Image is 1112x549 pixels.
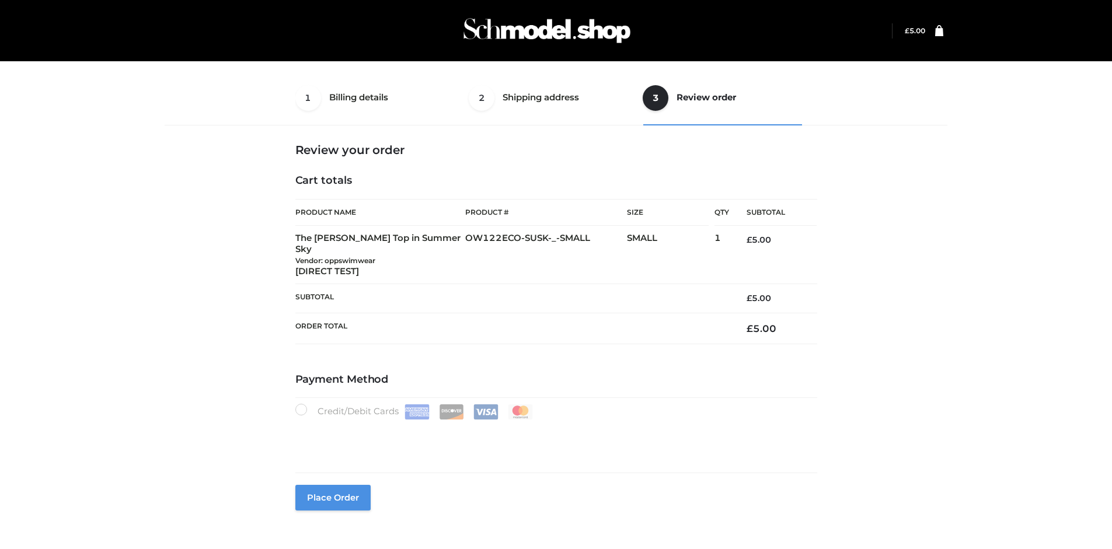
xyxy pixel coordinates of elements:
img: Schmodel Admin 964 [459,8,635,54]
td: SMALL [627,226,714,284]
img: Discover [439,404,464,419]
bdi: 5.00 [747,293,771,303]
th: Order Total [295,313,730,344]
th: Subtotal [295,284,730,313]
td: The [PERSON_NAME] Top in Summer Sky [DIRECT TEST] [295,226,466,284]
h4: Cart totals [295,174,817,187]
bdi: 5.00 [747,235,771,245]
th: Subtotal [729,200,817,226]
th: Qty [714,199,729,226]
th: Product # [465,199,627,226]
span: £ [905,26,909,35]
img: Mastercard [508,404,533,419]
span: £ [747,235,752,245]
bdi: 5.00 [905,26,925,35]
img: Amex [405,404,430,419]
iframe: Secure payment input frame [293,417,815,460]
td: 1 [714,226,729,284]
label: Credit/Debit Cards [295,404,534,419]
bdi: 5.00 [747,323,776,334]
th: Size [627,200,709,226]
img: Visa [473,404,499,419]
span: £ [747,323,753,334]
td: OW122ECO-SUSK-_-SMALL [465,226,627,284]
h3: Review your order [295,143,817,157]
a: £5.00 [905,26,925,35]
h4: Payment Method [295,373,817,386]
button: Place order [295,485,371,510]
small: Vendor: oppswimwear [295,256,375,265]
span: £ [747,293,752,303]
th: Product Name [295,199,466,226]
